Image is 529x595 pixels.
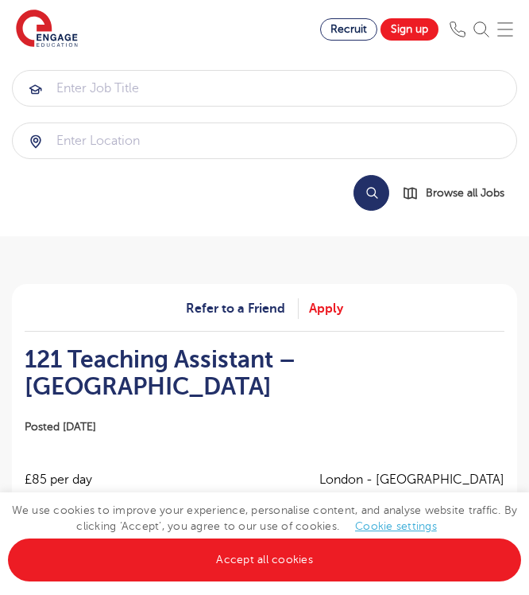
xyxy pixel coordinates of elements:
a: Apply [309,298,343,319]
span: Recruit [330,23,367,35]
h1: 121 Teaching Assistant – [GEOGRAPHIC_DATA] [25,346,504,400]
input: Submit [13,71,516,106]
div: Submit [12,70,517,107]
img: Phone [450,21,465,37]
input: Submit [13,123,516,158]
img: Search [473,21,489,37]
a: Sign up [380,18,438,41]
a: Refer to a Friend [186,298,299,319]
div: Submit [12,122,517,159]
span: Browse all Jobs [426,184,504,202]
img: Engage Education [16,10,78,49]
span: London - [GEOGRAPHIC_DATA] [319,469,504,490]
p: £85 per day [25,469,92,490]
a: Browse all Jobs [402,184,517,202]
a: Accept all cookies [8,539,521,581]
span: We use cookies to improve your experience, personalise content, and analyse website traffic. By c... [8,504,521,566]
button: Search [353,175,389,211]
img: Mobile Menu [497,21,513,37]
span: Posted [DATE] [25,421,96,433]
a: Cookie settings [355,520,437,532]
a: Recruit [320,18,377,41]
